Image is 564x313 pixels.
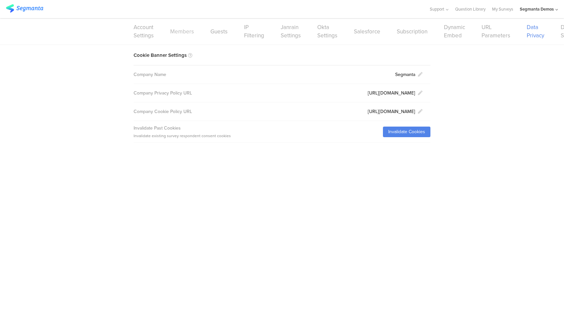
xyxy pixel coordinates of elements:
a: Dynamic Embed [444,23,465,40]
a: Invalidate Cookies [383,127,430,137]
a: Janrain Settings [281,23,301,40]
div: [URL][DOMAIN_NAME] [368,108,415,115]
a: URL Parameters [482,23,510,40]
div: [URL][DOMAIN_NAME] [368,90,415,97]
a: Account Settings [134,23,154,40]
div: Invalidate Past Cookies [134,124,231,132]
a: Salesforce [354,27,380,36]
a: Subscription [397,27,427,36]
span: Cookie Banner Settings [134,52,187,59]
div: Invalidate existing survey respondent consent cookies [134,132,231,139]
div: Company Cookie Policy URL [134,107,192,116]
div: Segmanta Demos [520,6,554,12]
div: Company Name [134,70,166,79]
a: IP Filtering [244,23,264,40]
a: Guests [210,27,228,36]
span: Support [430,6,444,12]
div: Company Privacy Policy URL [134,89,192,97]
div: Segmanta [395,71,415,78]
img: segmanta logo [6,4,43,13]
a: Members [170,27,194,36]
a: Okta Settings [317,23,337,40]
